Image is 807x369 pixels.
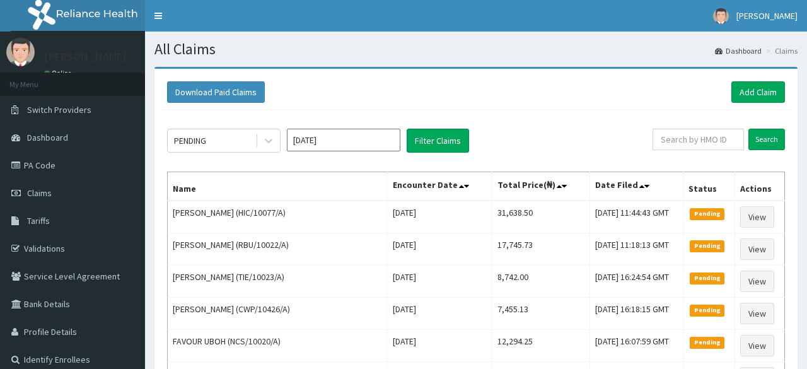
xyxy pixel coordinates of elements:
li: Claims [763,45,798,56]
a: View [740,335,774,356]
div: PENDING [174,134,206,147]
img: User Image [713,8,729,24]
td: [DATE] [387,266,492,298]
td: [DATE] [387,233,492,266]
td: 17,745.73 [492,233,589,266]
td: [DATE] [387,298,492,330]
a: Online [44,69,74,78]
input: Select Month and Year [287,129,400,151]
td: [DATE] 16:07:59 GMT [589,330,683,362]
button: Filter Claims [407,129,469,153]
td: 8,742.00 [492,266,589,298]
td: [DATE] 11:18:13 GMT [589,233,683,266]
span: Pending [690,272,724,284]
td: [PERSON_NAME] (TIE/10023/A) [168,266,388,298]
p: [PERSON_NAME] [44,51,127,62]
span: Pending [690,240,724,252]
th: Total Price(₦) [492,172,589,201]
a: View [740,238,774,260]
td: [DATE] 16:18:15 GMT [589,298,683,330]
span: Tariffs [27,215,50,226]
a: Dashboard [715,45,762,56]
td: [DATE] 16:24:54 GMT [589,266,683,298]
input: Search by HMO ID [653,129,744,150]
a: Add Claim [731,81,785,103]
td: 31,638.50 [492,201,589,233]
a: View [740,303,774,324]
input: Search [748,129,785,150]
a: View [740,271,774,292]
td: [DATE] [387,201,492,233]
td: [PERSON_NAME] (RBU/10022/A) [168,233,388,266]
a: View [740,206,774,228]
th: Status [683,172,735,201]
span: Pending [690,305,724,316]
span: Pending [690,208,724,220]
span: Claims [27,187,52,199]
td: 7,455.13 [492,298,589,330]
td: [DATE] 11:44:43 GMT [589,201,683,233]
th: Encounter Date [387,172,492,201]
span: Switch Providers [27,104,91,115]
h1: All Claims [154,41,798,57]
span: [PERSON_NAME] [736,10,798,21]
td: 12,294.25 [492,330,589,362]
th: Name [168,172,388,201]
th: Date Filed [589,172,683,201]
img: User Image [6,38,35,66]
td: [PERSON_NAME] (HIC/10077/A) [168,201,388,233]
td: FAVOUR UBOH (NCS/10020/A) [168,330,388,362]
button: Download Paid Claims [167,81,265,103]
span: Pending [690,337,724,348]
th: Actions [735,172,785,201]
td: [PERSON_NAME] (CWP/10426/A) [168,298,388,330]
td: [DATE] [387,330,492,362]
span: Dashboard [27,132,68,143]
